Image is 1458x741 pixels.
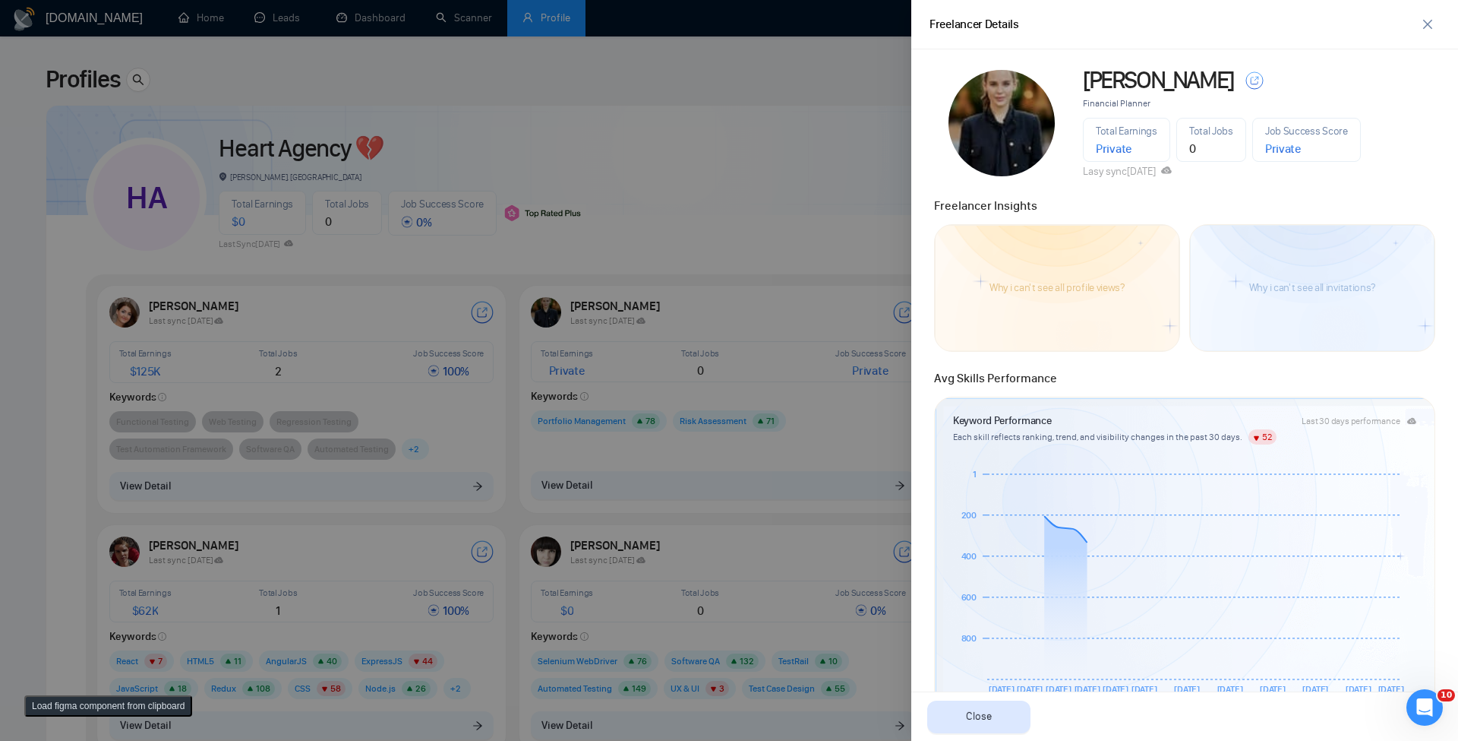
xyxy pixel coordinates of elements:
[1096,125,1157,138] span: Total Earnings
[1265,125,1348,138] span: Job Success Score
[948,70,1055,176] img: c1oML82OizLfTnJ4ik_O_s0CwKB0yIGqxLDowjuvGNF_jVMq2vQxCFHG-TxF1wQdVb
[1096,141,1132,156] span: Private
[1302,416,1400,426] div: Last 30 days performance
[1260,684,1286,695] tspan: [DATE]
[1046,684,1071,695] tspan: [DATE]
[989,684,1015,695] tspan: [DATE]
[973,470,977,480] tspan: 1
[1083,98,1150,109] span: Financial Planner
[1249,283,1375,293] article: Why i can't see all invitations?
[929,15,1019,34] div: Freelancer Details
[1131,684,1157,695] tspan: [DATE]
[1415,12,1440,36] button: close
[1075,684,1100,695] tspan: [DATE]
[1189,125,1233,138] span: Total Jobs
[1017,684,1043,695] tspan: [DATE]
[1083,165,1172,178] span: Lasy sync [DATE]
[927,701,1030,733] button: Close
[1378,684,1404,695] tspan: [DATE]
[1406,689,1443,726] iframe: Intercom live chat
[1174,684,1200,695] tspan: [DATE]
[934,371,1057,385] span: Avg Skills Performance
[1437,689,1455,701] span: 10
[953,429,1416,445] article: Each skill reflects ranking, trend, and visibility changes in the past 30 days.
[1416,18,1439,30] span: close
[961,510,977,521] tspan: 200
[1265,141,1302,156] span: Private
[961,634,977,644] tspan: 800
[961,551,977,562] tspan: 400
[934,198,1037,213] span: Freelancer Insights
[989,283,1125,293] article: Why i can't see all profile views?
[953,413,1051,429] article: Keyword Performance
[1103,684,1128,695] tspan: [DATE]
[1346,684,1371,695] tspan: [DATE]
[1083,68,1361,93] a: [PERSON_NAME]
[1262,432,1272,442] span: 52
[1189,141,1196,156] span: 0
[1217,684,1243,695] tspan: [DATE]
[966,708,992,725] span: Close
[1083,68,1233,93] span: [PERSON_NAME]
[1302,684,1328,695] tspan: [DATE]
[961,593,977,603] tspan: 600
